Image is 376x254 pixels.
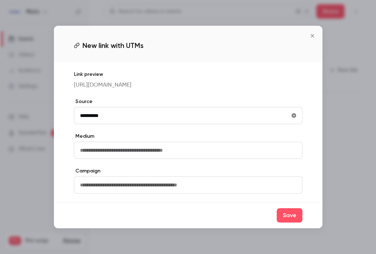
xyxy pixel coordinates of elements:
p: Link preview [74,71,302,78]
label: Campaign [74,167,302,175]
span: New link with UTMs [82,40,144,51]
label: Medium [74,133,302,140]
button: Save [277,208,302,223]
label: Source [74,98,302,105]
button: Close [305,29,320,43]
button: utmSource [288,110,300,121]
p: [URL][DOMAIN_NAME] [74,81,302,89]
